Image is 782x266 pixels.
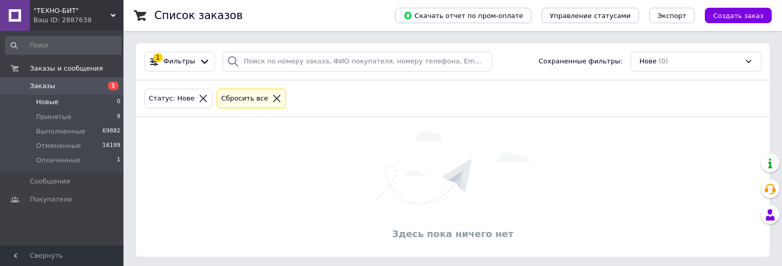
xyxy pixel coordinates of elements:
input: Поиск по номеру заказа, ФИО покупателя, номеру телефона, Email, номеру накладной [223,52,492,72]
span: Сообщения [30,177,70,186]
span: (0) [659,57,668,65]
div: Сбросить все [219,93,270,104]
span: Оплаченные [36,156,80,165]
span: 1 [108,81,118,90]
span: Принятые [36,112,72,122]
button: Экспорт [649,8,695,23]
h1: Список заказов [154,9,243,22]
span: Создать заказ [713,12,763,20]
span: 9 [117,112,120,122]
input: Поиск [5,36,121,55]
div: Здесь пока ничего нет [141,227,765,240]
span: "ТЕХНО-БИТ" [33,6,111,15]
span: Фильтры [164,57,195,66]
div: Ваш ID: 2887638 [33,15,123,25]
button: Скачать отчет по пром-оплате [395,8,531,23]
div: Статус: Нове [147,93,197,104]
a: Создать заказ [695,11,772,19]
button: Создать заказ [705,8,772,23]
span: Новые [36,97,59,107]
span: Заказы и сообщения [30,64,103,73]
span: 0 [117,97,120,107]
span: Скачать отчет по пром-оплате [403,11,523,20]
span: Покупатели [30,195,72,204]
span: Управление статусами [550,12,631,20]
span: 16199 [102,141,120,151]
span: Отмененные [36,141,81,151]
span: Экспорт [657,12,686,20]
div: 1 [153,53,163,62]
span: Выполненные [36,127,85,136]
span: Сохраненные фильтры: [539,57,623,66]
span: Нове [639,57,656,66]
span: 1 [117,156,120,165]
span: 69882 [102,127,120,136]
button: Управление статусами [542,8,639,23]
span: Заказы [30,81,55,91]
